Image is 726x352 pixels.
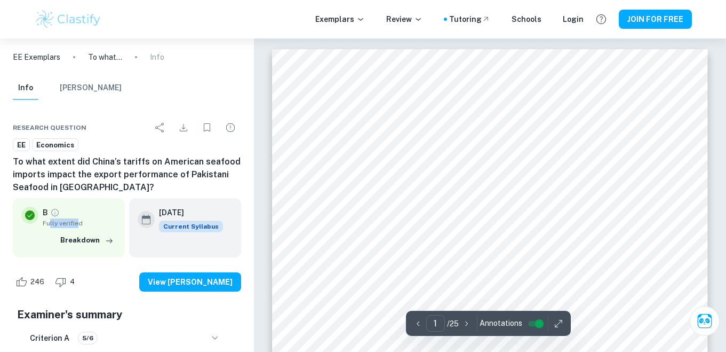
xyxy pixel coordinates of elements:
p: To what extent did China’s tariffs on American seafood imports impact the export performance of P... [88,51,122,63]
span: 246 [25,277,50,287]
div: Download [173,117,194,138]
a: Login [563,13,584,25]
button: View [PERSON_NAME] [139,272,241,292]
button: Help and Feedback [592,10,610,28]
p: B [43,207,48,218]
a: Schools [512,13,541,25]
h6: [DATE] [159,207,214,218]
span: EE [13,140,29,151]
p: Info [150,51,164,63]
span: Fully verified [43,218,116,228]
p: Exemplars [315,13,365,25]
p: / 25 [447,318,459,330]
button: Breakdown [58,232,116,248]
button: Info [13,76,38,100]
a: EE [13,138,30,152]
a: Tutoring [449,13,490,25]
div: This exemplar is based on the current syllabus. Feel free to refer to it for inspiration/ideas wh... [159,221,223,232]
button: [PERSON_NAME] [60,76,122,100]
span: Annotations [480,318,522,329]
a: Grade fully verified [50,208,60,217]
div: Dislike [52,273,81,291]
button: JOIN FOR FREE [619,10,692,29]
p: Review [386,13,422,25]
button: Ask Clai [690,306,720,336]
div: Report issue [220,117,241,138]
a: Economics [32,138,78,152]
div: Bookmark [196,117,218,138]
h6: Criterion A [30,332,69,344]
div: Share [149,117,171,138]
span: Research question [13,123,86,132]
span: Economics [33,140,78,151]
a: EE Exemplars [13,51,60,63]
h6: To what extent did China’s tariffs on American seafood imports impact the export performance of P... [13,155,241,194]
span: Current Syllabus [159,221,223,232]
img: Clastify logo [35,9,102,30]
span: 5/6 [78,333,97,343]
span: 4 [64,277,81,287]
div: Like [13,273,50,291]
h5: Examiner's summary [17,307,237,323]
